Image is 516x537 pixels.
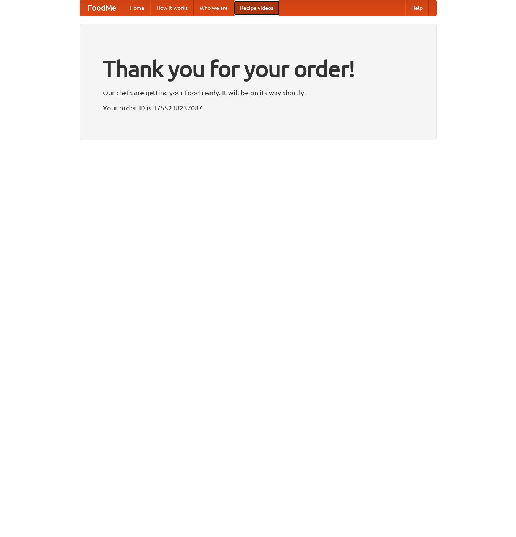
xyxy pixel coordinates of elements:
[103,102,413,113] p: Your order ID is 1755218237087.
[124,0,150,16] a: Home
[405,0,429,16] a: Help
[80,0,124,16] a: FoodMe
[150,0,194,16] a: How it works
[234,0,279,16] a: Recipe videos
[103,87,413,98] p: Our chefs are getting your food ready. It will be on its way shortly.
[194,0,234,16] a: Who we are
[103,50,413,87] h1: Thank you for your order!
